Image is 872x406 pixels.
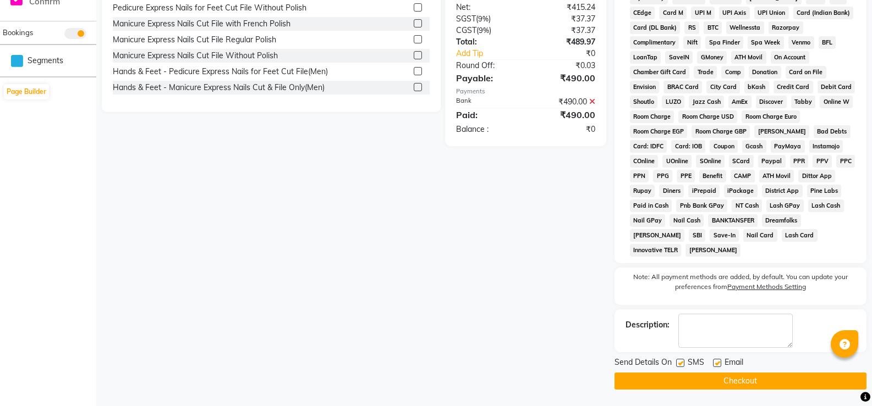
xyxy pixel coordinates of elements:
[771,51,809,64] span: On Account
[819,36,836,49] span: BFL
[762,185,803,197] span: District App
[676,199,727,212] span: Pnb Bank GPay
[814,125,851,138] span: Bad Debts
[28,55,63,66] span: Segments
[479,26,489,35] span: 9%
[448,124,525,135] div: Balance :
[525,2,603,13] div: ₹415.24
[525,96,603,108] div: ₹490.00
[688,357,704,370] span: SMS
[670,214,704,227] span: Nail Cash
[525,124,603,135] div: ₹0
[448,48,539,59] a: Add Tip
[525,13,603,25] div: ₹37.37
[456,87,595,96] div: Payments
[662,155,692,168] span: UOnline
[671,140,705,153] span: Card: IOB
[743,229,777,242] span: Nail Card
[820,96,853,108] span: Online W
[807,185,842,197] span: Pine Labs
[742,140,766,153] span: Gcash
[630,185,655,197] span: Rupay
[732,199,762,212] span: NT Cash
[710,229,739,242] span: Save-In
[731,51,766,64] span: ATH Movil
[697,51,727,64] span: GMoney
[630,36,679,49] span: Complimentary
[448,25,525,36] div: ( )
[448,60,525,71] div: Round Off:
[813,155,832,168] span: PPV
[731,170,755,182] span: CAMP
[525,36,603,48] div: ₹489.97
[689,229,705,242] span: SBI
[758,155,786,168] span: Paypal
[653,170,672,182] span: PPG
[630,81,660,93] span: Envision
[762,214,801,227] span: Dreamfolks
[818,81,855,93] span: Debit Card
[448,13,525,25] div: ( )
[630,170,649,182] span: PPN
[771,140,805,153] span: PayMaya
[630,110,674,123] span: Room Charge
[3,28,33,37] span: Bookings
[756,96,787,108] span: Discover
[808,199,844,212] span: Lash Cash
[630,214,666,227] span: Nail GPay
[725,357,743,370] span: Email
[615,372,866,390] button: Checkout
[615,357,672,370] span: Send Details On
[786,66,826,79] span: Card on File
[626,272,855,296] label: Note: All payment methods are added, by default. You can update your preferences from
[710,140,738,153] span: Coupon
[630,21,681,34] span: Card (DL Bank)
[626,319,670,331] div: Description:
[721,66,744,79] span: Comp
[684,21,699,34] span: RS
[798,170,835,182] span: Dittor App
[728,96,752,108] span: AmEx
[659,7,687,19] span: Card M
[688,185,720,197] span: iPrepaid
[113,50,278,62] div: Manicure Express Nails Cut File Without Polish
[113,82,325,93] div: Hands & Feet - Manicure Express Nails Cut & File Only(Men)
[113,2,306,14] div: Pedicure Express Nails for Feet Cut File Without Polish
[456,14,476,24] span: SGST
[706,81,740,93] span: City Card
[836,155,855,168] span: PPC
[630,140,667,153] span: Card: IDFC
[677,170,695,182] span: PPE
[754,125,809,138] span: [PERSON_NAME]
[708,214,758,227] span: BANKTANSFER
[662,96,684,108] span: LUZO
[726,21,764,34] span: Wellnessta
[705,36,743,49] span: Spa Finder
[4,84,49,99] button: Page Builder
[525,108,603,121] div: ₹490.00
[742,110,800,123] span: Room Charge Euro
[791,96,816,108] span: Tabby
[790,155,809,168] span: PPR
[754,7,789,19] span: UPI Union
[788,36,814,49] span: Venmo
[113,66,328,77] div: Hands & Feet - Pedicure Express Nails for Feet Cut File(Men)
[630,7,655,19] span: CEdge
[724,185,758,197] span: iPackage
[774,81,813,93] span: Credit Card
[539,48,604,59] div: ₹0
[659,185,684,197] span: Diners
[719,7,750,19] span: UPI Axis
[689,96,724,108] span: Jazz Cash
[704,21,722,34] span: BTC
[630,229,685,242] span: [PERSON_NAME]
[448,36,525,48] div: Total:
[696,155,725,168] span: SOnline
[766,199,804,212] span: Lash GPay
[729,155,754,168] span: SCard
[809,140,843,153] span: Instamojo
[769,21,803,34] span: Razorpay
[630,155,659,168] span: COnline
[694,66,717,79] span: Trade
[665,51,693,64] span: SaveIN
